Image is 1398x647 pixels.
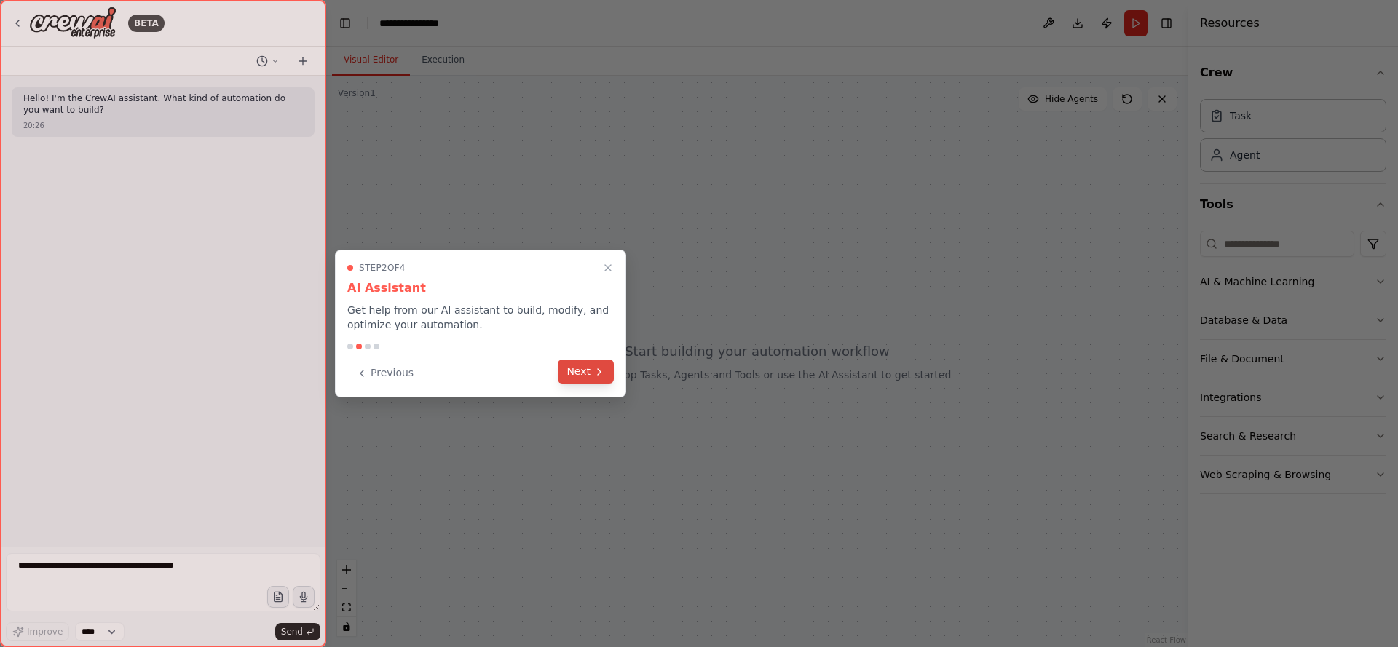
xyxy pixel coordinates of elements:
button: Close walkthrough [599,259,617,277]
span: Step 2 of 4 [359,262,406,274]
button: Hide left sidebar [335,13,355,33]
button: Previous [347,361,422,385]
h3: AI Assistant [347,279,614,297]
button: Next [558,360,614,384]
p: Get help from our AI assistant to build, modify, and optimize your automation. [347,303,614,332]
